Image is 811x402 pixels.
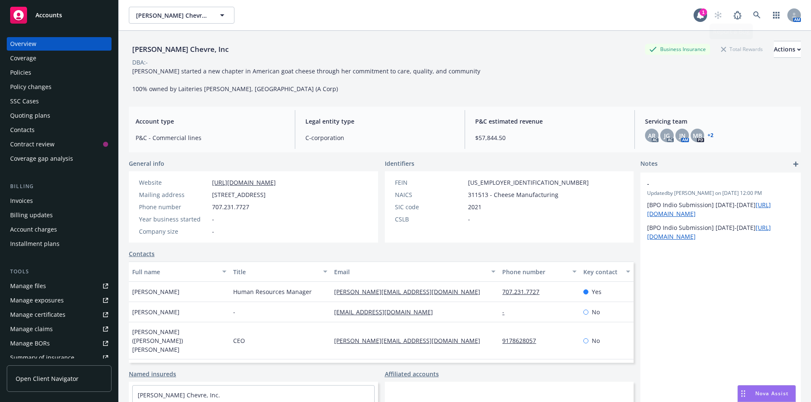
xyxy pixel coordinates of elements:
a: Manage exposures [7,294,112,307]
a: SSC Cases [7,94,112,108]
a: Manage claims [7,322,112,336]
a: 707.231.7727 [502,288,546,296]
div: Installment plans [10,237,60,251]
a: Contacts [129,249,155,258]
div: Policies [10,66,31,79]
a: Quoting plans [7,109,112,122]
a: Summary of insurance [7,351,112,364]
a: Coverage gap analysis [7,152,112,165]
a: Policy changes [7,80,112,94]
div: Manage claims [10,322,53,336]
span: [US_EMPLOYER_IDENTIFICATION_NUMBER] [468,178,589,187]
a: [EMAIL_ADDRESS][DOMAIN_NAME] [334,308,440,316]
div: Quoting plans [10,109,50,122]
span: JG [664,131,670,140]
span: Open Client Navigator [16,374,79,383]
a: Named insureds [129,370,176,378]
button: Actions [774,41,801,58]
a: Invoices [7,194,112,208]
a: [PERSON_NAME][EMAIL_ADDRESS][DOMAIN_NAME] [334,288,487,296]
span: 2021 [468,202,482,211]
span: No [592,308,600,316]
span: [PERSON_NAME] started a new chapter in American goat cheese through her commitment to care, quali... [132,67,480,93]
button: Email [331,262,499,282]
span: MB [693,131,702,140]
span: AR [648,131,656,140]
div: Manage certificates [10,308,65,321]
div: NAICS [395,190,465,199]
span: Identifiers [385,159,414,168]
div: Company size [139,227,209,236]
span: [PERSON_NAME] ([PERSON_NAME]) [PERSON_NAME] [132,327,226,354]
div: Overview [10,37,36,51]
a: Coverage [7,51,112,65]
a: Billing updates [7,208,112,222]
span: $57,844.50 [475,133,624,142]
div: Business Insurance [645,44,710,54]
span: P&C estimated revenue [475,117,624,126]
a: Manage certificates [7,308,112,321]
span: No [592,336,600,345]
button: Nova Assist [738,385,796,402]
span: P&C - Commercial lines [136,133,285,142]
span: - [647,179,772,188]
div: Year business started [139,215,209,224]
p: [BPO Indio Submission] [DATE]-[DATE] [647,223,794,241]
a: Contacts [7,123,112,137]
span: Human Resources Manager [233,287,312,296]
div: Manage exposures [10,294,64,307]
span: General info [129,159,164,168]
a: Manage BORs [7,337,112,350]
p: [BPO Indio Submission] [DATE]-[DATE] [647,200,794,218]
span: - [233,308,235,316]
a: [PERSON_NAME] Chevre, Inc. [138,391,220,399]
span: Accounts [35,12,62,19]
a: Manage files [7,279,112,293]
a: Switch app [768,7,785,24]
a: Search [748,7,765,24]
div: Actions [774,41,801,57]
div: Drag to move [738,386,748,402]
a: Overview [7,37,112,51]
button: Phone number [499,262,580,282]
div: Phone number [139,202,209,211]
div: -Updatedby [PERSON_NAME] on [DATE] 12:00 PM[BPO Indio Submission] [DATE]-[DATE][URL][DOMAIN_NAME]... [640,173,801,248]
div: Tools [7,267,112,276]
div: Billing [7,182,112,191]
span: 311513 - Cheese Manufacturing [468,190,558,199]
div: Summary of insurance [10,351,74,364]
div: Phone number [502,267,567,276]
span: Account type [136,117,285,126]
a: - [502,308,511,316]
span: [PERSON_NAME] [132,308,180,316]
a: +2 [708,133,713,138]
span: Legal entity type [305,117,454,126]
div: SSC Cases [10,94,39,108]
span: Updated by [PERSON_NAME] on [DATE] 12:00 PM [647,189,794,197]
span: - [468,215,470,224]
span: 707.231.7727 [212,202,249,211]
div: DBA: - [132,58,148,67]
button: [PERSON_NAME] Chevre, Inc [129,7,234,24]
a: Report a Bug [729,7,746,24]
div: 1 [699,8,707,16]
a: Installment plans [7,237,112,251]
div: Mailing address [139,190,209,199]
span: - [212,215,214,224]
div: Policy changes [10,80,52,94]
div: Website [139,178,209,187]
div: Manage BORs [10,337,50,350]
a: Account charges [7,223,112,236]
span: Nova Assist [755,390,789,397]
div: Account charges [10,223,57,236]
a: Accounts [7,3,112,27]
div: Invoices [10,194,33,208]
a: Affiliated accounts [385,370,439,378]
span: CEO [233,336,245,345]
span: [PERSON_NAME] [132,287,180,296]
div: Coverage gap analysis [10,152,73,165]
div: Billing updates [10,208,53,222]
span: [STREET_ADDRESS] [212,190,266,199]
div: Contract review [10,138,54,151]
